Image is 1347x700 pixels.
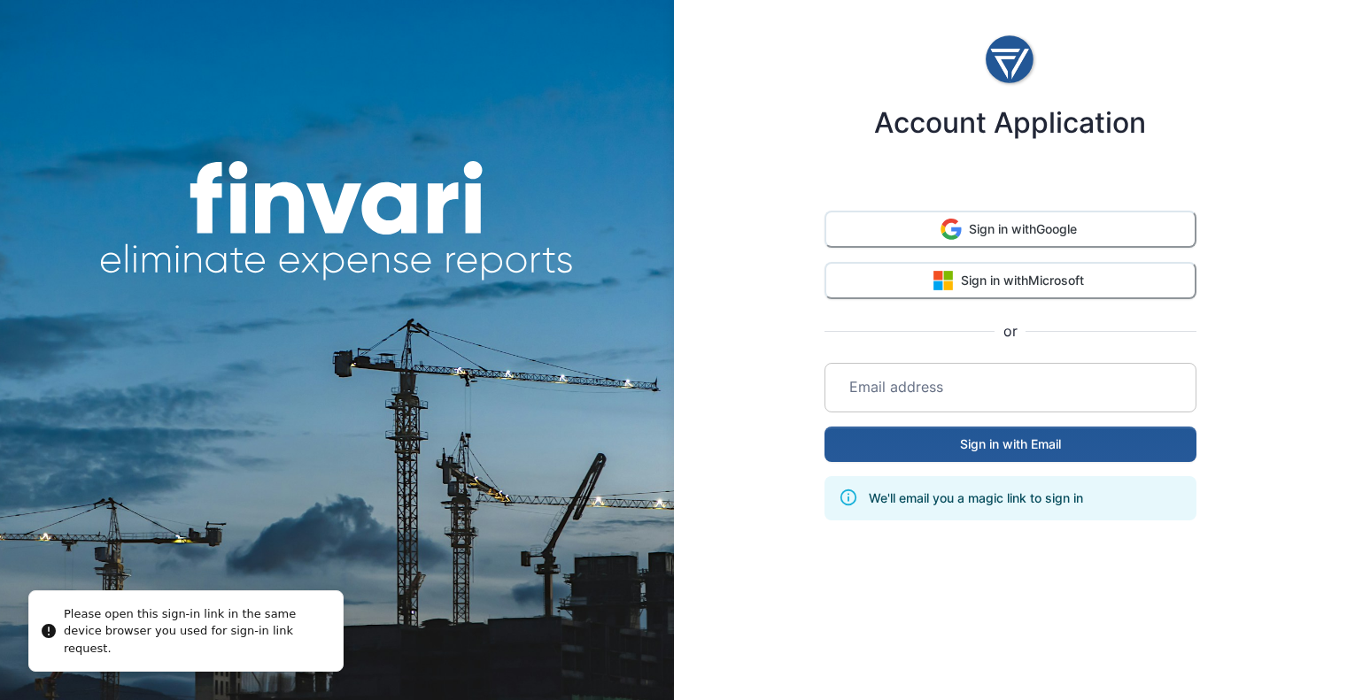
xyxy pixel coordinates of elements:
button: Sign in withMicrosoft [824,262,1196,299]
div: Please open this sign-in link in the same device browser you used for sign-in link request. [64,605,329,658]
span: or [995,320,1026,342]
button: Sign in withGoogle [824,211,1196,248]
img: logo [984,28,1037,92]
div: We'll email you a magic link to sign in [869,481,1083,515]
img: finvari headline [99,161,574,281]
button: Sign in with Email [824,427,1196,462]
h4: Account Application [874,106,1146,140]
